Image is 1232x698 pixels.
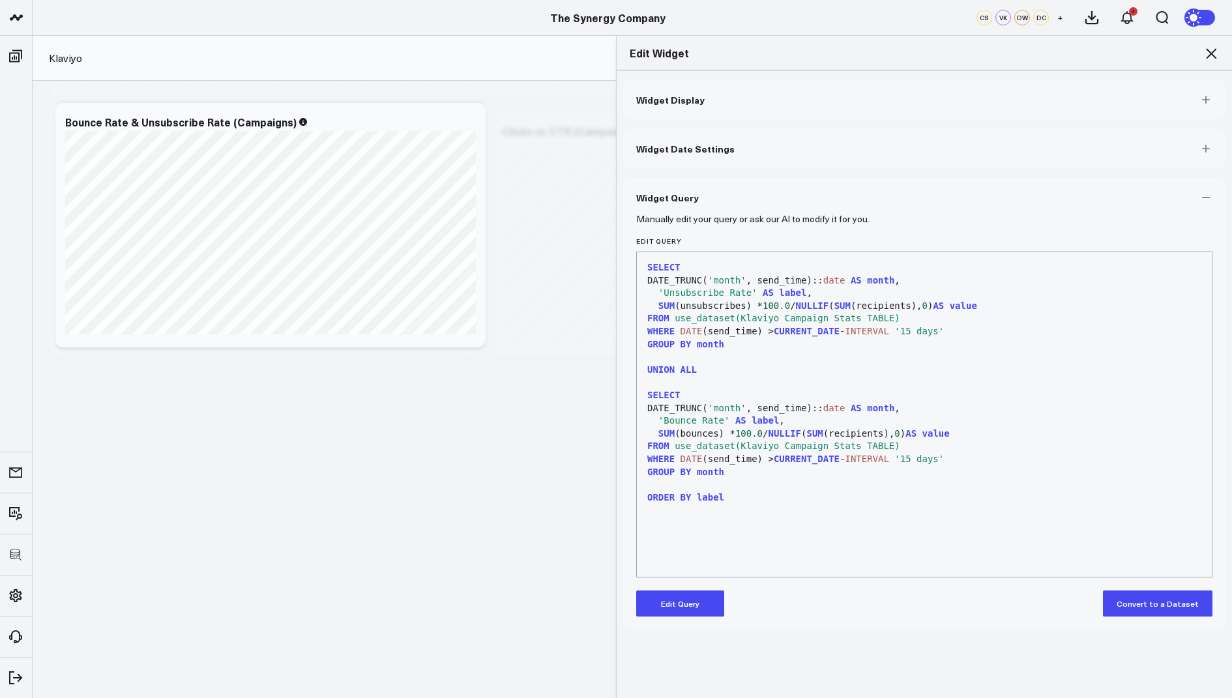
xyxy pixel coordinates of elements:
[681,326,703,336] span: DATE
[636,95,705,105] span: Widget Display
[681,339,692,349] span: BY
[697,339,724,349] span: month
[1129,7,1137,16] div: 4
[647,326,675,336] span: WHERE
[894,454,944,464] span: '15 days'
[708,275,746,285] span: 'month'
[735,428,763,439] span: 100.0
[681,364,697,375] span: ALL
[823,275,845,285] span: date
[834,300,851,311] span: SUM
[763,300,790,311] span: 100.0
[681,454,703,464] span: DATE
[643,402,1205,415] div: DATE_TRUNC( , send_time):: ,
[658,287,757,298] span: 'Unsubscribe Rate'
[636,192,699,203] span: Widget Query
[647,262,681,272] span: SELECT
[643,274,1205,287] div: DATE_TRUNC( , send_time):: ,
[894,428,900,439] span: 0
[675,441,900,451] span: use_dataset(Klaviyo Campaign Stats TABLE)
[697,492,724,502] span: label
[1033,10,1049,25] div: DC
[774,454,840,464] span: CURRENT_DATE
[845,454,888,464] span: INTERVAL
[647,390,681,400] span: SELECT
[643,287,1205,300] div: ,
[768,428,801,439] span: NULLIF
[675,313,900,323] span: use_dataset(Klaviyo Campaign Stats TABLE)
[922,428,950,439] span: value
[1052,10,1068,25] button: +
[796,300,829,311] span: NULLIF
[867,275,894,285] span: month
[681,467,692,477] span: BY
[550,10,666,25] a: The Synergy Company
[933,300,944,311] span: AS
[647,441,669,451] span: FROM
[647,467,675,477] span: GROUP
[697,467,724,477] span: month
[636,143,735,154] span: Widget Date Settings
[623,129,1225,168] button: Widget Date Settings
[763,287,774,298] span: AS
[636,237,1212,245] label: Edit Query
[779,287,806,298] span: label
[851,275,862,285] span: AS
[643,453,1205,466] div: (send_time) > -
[623,80,1225,119] button: Widget Display
[922,300,928,311] span: 0
[1057,13,1063,22] span: +
[950,300,977,311] span: value
[851,403,862,413] span: AS
[823,403,845,413] span: date
[647,313,669,323] span: FROM
[647,492,675,502] span: ORDER
[735,415,746,426] span: AS
[636,590,724,617] button: Edit Query
[708,403,746,413] span: 'month'
[647,339,675,349] span: GROUP
[643,414,1205,428] div: ,
[643,325,1205,338] div: (send_time) > -
[630,46,1219,60] h2: Edit Widget
[658,300,675,311] span: SUM
[845,326,888,336] span: INTERVAL
[867,403,894,413] span: month
[894,326,944,336] span: '15 days'
[623,178,1225,217] button: Widget Query
[1103,590,1212,617] button: Convert to a Dataset
[681,492,692,502] span: BY
[976,10,992,25] div: CS
[647,454,675,464] span: WHERE
[1014,10,1030,25] div: DW
[658,415,730,426] span: 'Bounce Rate'
[995,10,1011,25] div: VK
[643,428,1205,441] div: (bounces) * / ( (recipients), )
[774,326,840,336] span: CURRENT_DATE
[643,300,1205,313] div: (unsubscribes) * / ( (recipients), )
[647,364,675,375] span: UNION
[636,214,870,224] p: Manually edit your query or ask our AI to modify it for you.
[905,428,917,439] span: AS
[806,428,823,439] span: SUM
[752,415,779,426] span: label
[658,428,675,439] span: SUM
